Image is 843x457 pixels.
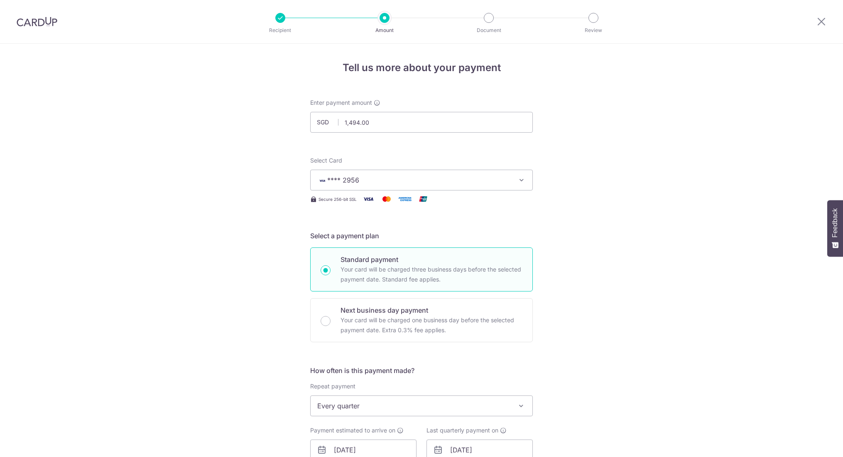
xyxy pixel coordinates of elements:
[458,26,520,35] p: Document
[317,178,327,183] img: VISA
[426,426,498,435] span: Last quarterly payment on
[827,200,843,257] button: Feedback - Show survey
[250,26,311,35] p: Recipient
[310,112,533,133] input: 0.00
[311,396,532,416] span: Every quarter
[341,254,522,264] p: Standard payment
[341,315,522,335] p: Your card will be charged one business day before the selected payment date. Extra 0.3% fee applies.
[354,26,415,35] p: Amount
[378,194,395,204] img: Mastercard
[310,382,355,390] label: Repeat payment
[415,194,431,204] img: Union Pay
[341,264,522,284] p: Your card will be charged three business days before the selected payment date. Standard fee appl...
[310,60,533,75] h4: Tell us more about your payment
[341,305,522,315] p: Next business day payment
[310,99,372,107] span: Enter payment amount
[310,395,533,416] span: Every quarter
[791,432,835,453] iframe: Opens a widget where you can find more information
[831,208,839,237] span: Feedback
[319,196,357,203] span: Secure 256-bit SSL
[317,118,338,126] span: SGD
[310,157,342,164] span: translation missing: en.payables.payment_networks.credit_card.summary.labels.select_card
[310,426,395,435] span: Payment estimated to arrive on
[17,17,57,27] img: CardUp
[397,194,413,204] img: American Express
[360,194,377,204] img: Visa
[310,366,533,375] h5: How often is this payment made?
[563,26,624,35] p: Review
[310,231,533,241] h5: Select a payment plan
